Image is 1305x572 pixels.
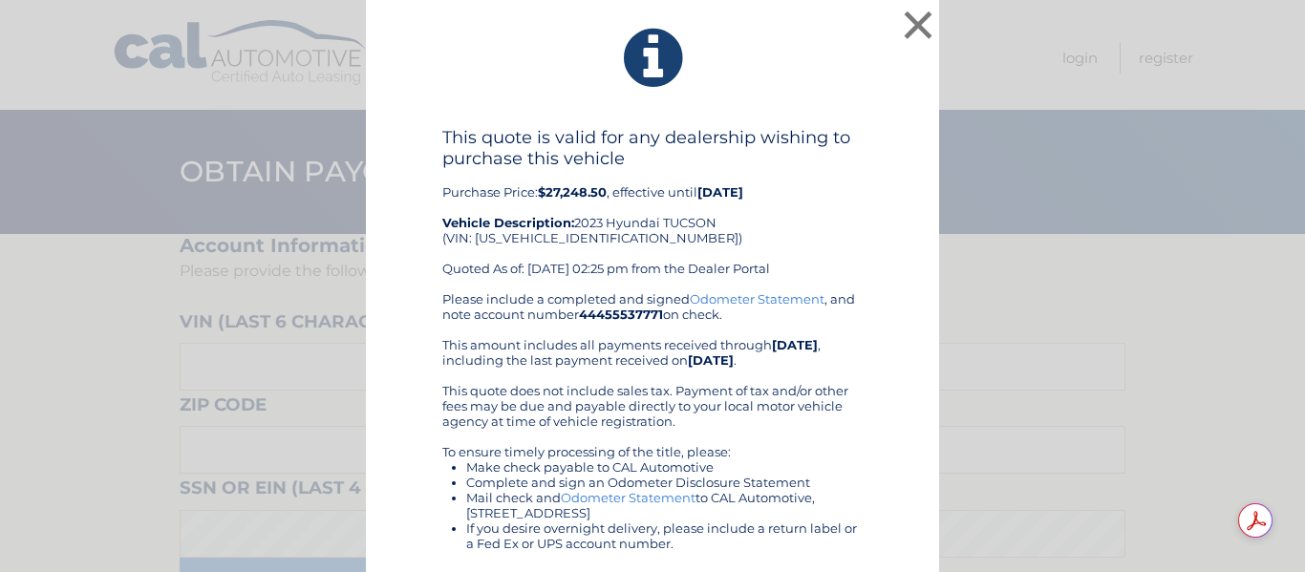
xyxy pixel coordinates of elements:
[688,352,734,368] b: [DATE]
[899,6,937,44] button: ×
[697,184,743,200] b: [DATE]
[442,127,863,291] div: Purchase Price: , effective until 2023 Hyundai TUCSON (VIN: [US_VEHICLE_IDENTIFICATION_NUMBER]) Q...
[466,490,863,520] li: Mail check and to CAL Automotive, [STREET_ADDRESS]
[442,127,863,169] h4: This quote is valid for any dealership wishing to purchase this vehicle
[538,184,607,200] b: $27,248.50
[442,215,574,230] strong: Vehicle Description:
[579,307,663,322] b: 44455537771
[466,475,863,490] li: Complete and sign an Odometer Disclosure Statement
[466,520,863,551] li: If you desire overnight delivery, please include a return label or a Fed Ex or UPS account number.
[690,291,824,307] a: Odometer Statement
[561,490,695,505] a: Odometer Statement
[466,459,863,475] li: Make check payable to CAL Automotive
[772,337,818,352] b: [DATE]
